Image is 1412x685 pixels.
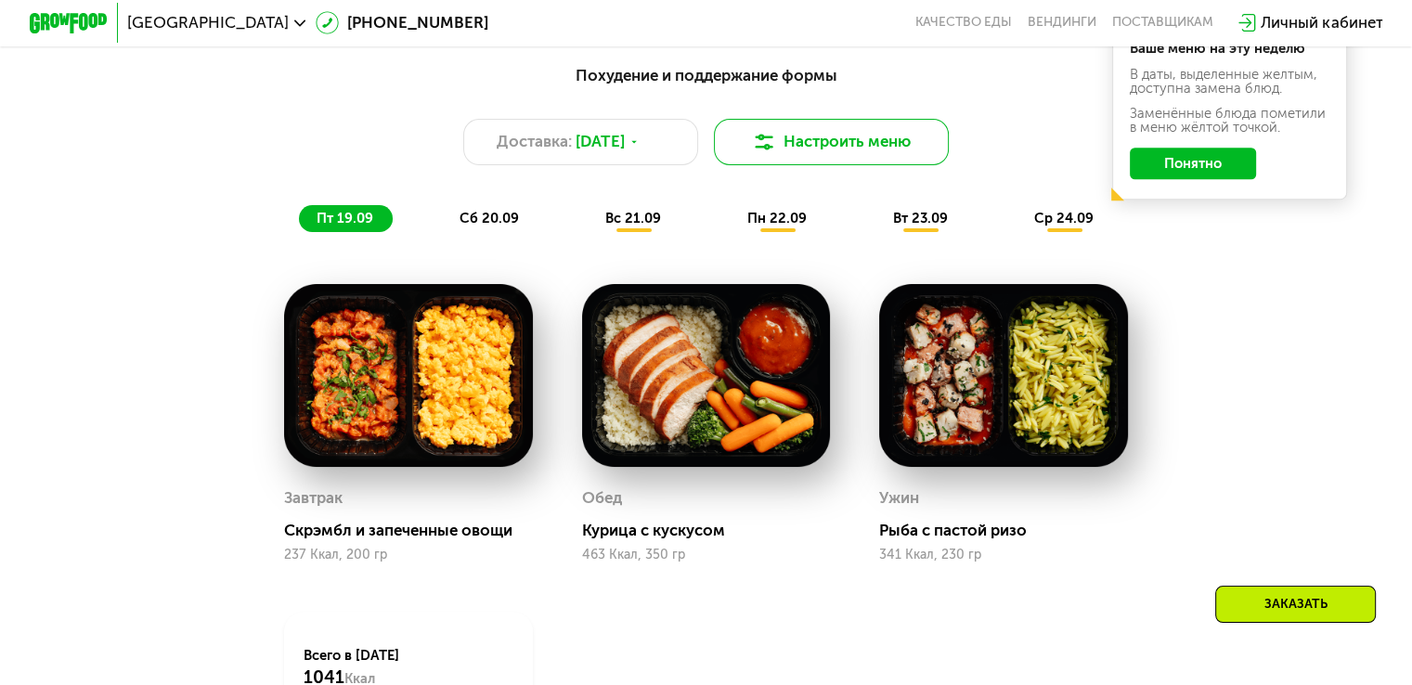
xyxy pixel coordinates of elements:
[1112,15,1213,31] div: поставщикам
[879,484,919,513] div: Ужин
[1028,15,1096,31] a: Вендинги
[879,548,1128,562] div: 341 Ккал, 230 гр
[582,521,846,540] div: Курица с кускусом
[284,548,533,562] div: 237 Ккал, 200 гр
[714,119,950,166] button: Настроить меню
[127,15,289,31] span: [GEOGRAPHIC_DATA]
[497,130,572,153] span: Доставка:
[582,548,831,562] div: 463 Ккал, 350 гр
[284,484,343,513] div: Завтрак
[1215,586,1376,623] div: Заказать
[1130,68,1330,96] div: В даты, выделенные желтым, доступна замена блюд.
[582,484,622,513] div: Обед
[915,15,1012,31] a: Качество еды
[1261,11,1382,34] div: Личный кабинет
[1130,148,1256,179] button: Понятно
[879,521,1143,540] div: Рыба с пастой ризо
[316,11,488,34] a: [PHONE_NUMBER]
[1034,210,1094,226] span: ср 24.09
[747,210,807,226] span: пн 22.09
[893,210,948,226] span: вт 23.09
[317,210,373,226] span: пт 19.09
[125,63,1287,87] div: Похудение и поддержание формы
[576,130,625,153] span: [DATE]
[284,521,548,540] div: Скрэмбл и запеченные овощи
[1130,107,1330,135] div: Заменённые блюда пометили в меню жёлтой точкой.
[605,210,661,226] span: вс 21.09
[460,210,519,226] span: сб 20.09
[1130,42,1330,56] div: Ваше меню на эту неделю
